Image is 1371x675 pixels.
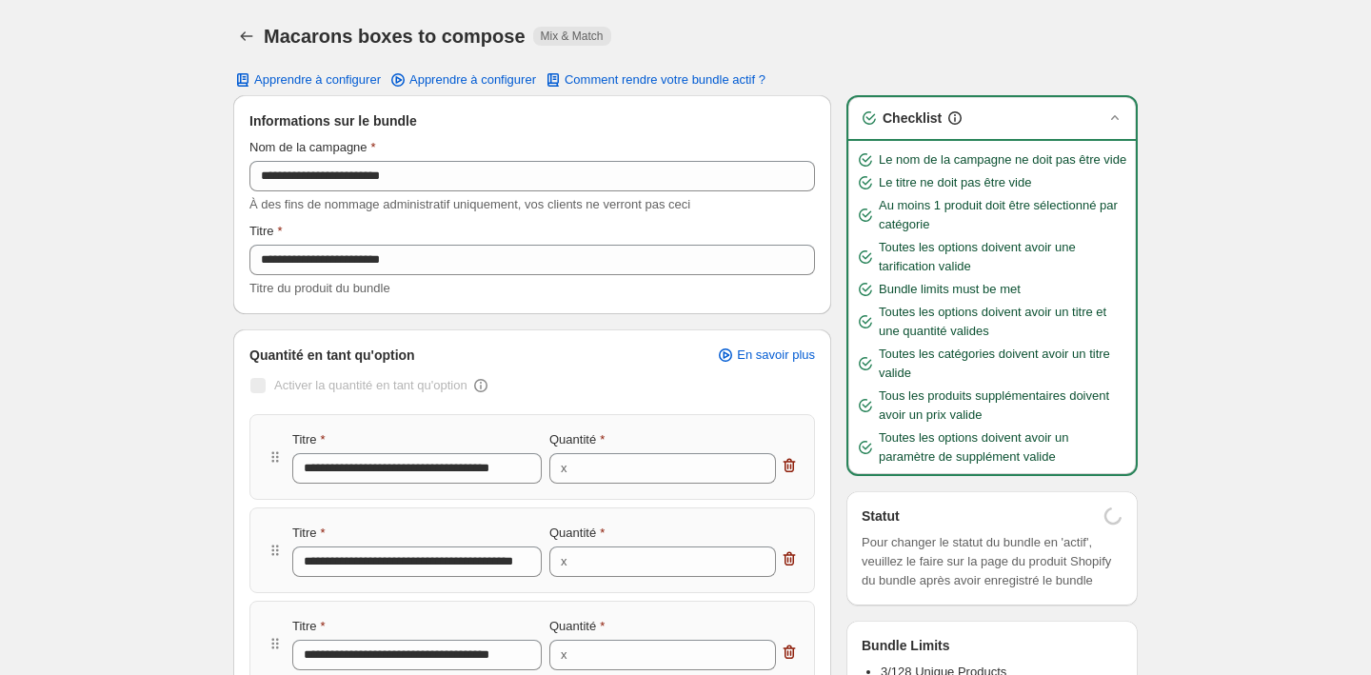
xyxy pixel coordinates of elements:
[292,617,326,636] label: Titre
[705,342,826,368] a: En savoir plus
[549,524,605,543] label: Quantité
[541,29,604,44] span: Mix & Match
[561,552,567,571] div: x
[249,111,417,130] span: Informations sur le bundle
[377,67,547,93] a: Apprendre à configurer
[249,281,390,295] span: Titre du produit du bundle
[883,109,942,128] h3: Checklist
[561,459,567,478] div: x
[879,387,1128,425] span: Tous les produits supplémentaires doivent avoir un prix valide
[254,72,381,88] span: Apprendre à configurer
[879,173,1031,192] span: Le titre ne doit pas être vide
[532,67,777,93] button: Comment rendre votre bundle actif ?
[862,636,950,655] h3: Bundle Limits
[249,346,415,365] span: Quantité en tant qu'option
[249,138,376,157] label: Nom de la campagne
[862,533,1123,590] span: Pour changer le statut du bundle en 'actif', veuillez le faire sur la page du produit Shopify du ...
[862,506,900,526] h3: Statut
[561,645,567,665] div: x
[264,25,526,48] h1: Macarons boxes to compose
[292,430,326,449] label: Titre
[249,197,690,211] span: À des fins de nommage administratif uniquement, vos clients ne verront pas ceci
[737,347,815,363] span: En savoir plus
[879,238,1128,276] span: Toutes les options doivent avoir une tarification valide
[879,150,1126,169] span: Le nom de la campagne ne doit pas être vide
[222,67,392,93] button: Apprendre à configurer
[549,430,605,449] label: Quantité
[879,345,1128,383] span: Toutes les catégories doivent avoir un titre valide
[274,378,467,392] span: Activer la quantité en tant qu'option
[879,428,1128,467] span: Toutes les options doivent avoir un paramètre de supplément valide
[879,280,1021,299] span: Bundle limits must be met
[233,23,260,50] button: Back
[292,524,326,543] label: Titre
[879,196,1128,234] span: Au moins 1 produit doit être sélectionné par catégorie
[249,222,283,241] label: Titre
[879,303,1128,341] span: Toutes les options doivent avoir un titre et une quantité valides
[565,72,765,88] span: Comment rendre votre bundle actif ?
[409,72,536,88] span: Apprendre à configurer
[549,617,605,636] label: Quantité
